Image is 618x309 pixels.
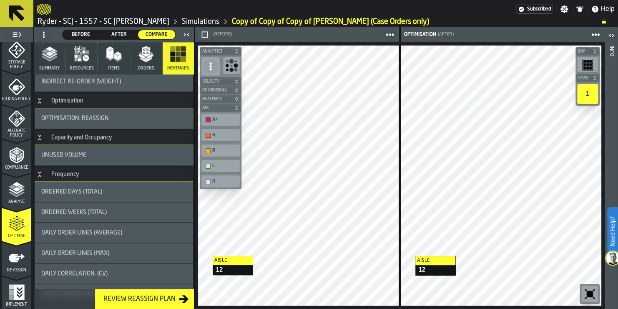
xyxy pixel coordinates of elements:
[2,173,31,207] li: menu Analyse
[213,256,253,265] label: Aisle
[35,71,193,91] div: stat-Indirect re-order (weight)
[41,270,108,277] span: Daily Correlation. (CV)
[415,256,455,265] label: Aisle
[63,30,100,39] div: thumb
[575,47,600,56] button: button-
[198,30,211,40] button: button-
[41,78,121,85] span: Indirect re-order (weight)
[212,148,237,153] div: B
[35,223,193,243] div: stat-Daily Order Lines (Average)
[203,177,238,186] div: D
[203,115,238,124] div: A+
[41,78,186,85] div: Title
[2,234,31,238] span: Optimise
[41,188,186,195] div: Title
[41,250,186,256] div: Title
[212,179,237,184] div: D
[46,97,88,104] div: Optimisation
[41,115,186,122] div: Title
[39,66,60,71] span: Summary
[516,5,553,14] a: link-to-/wh/i/fcc31a91-0955-4476-b436-313eac94fd17/settings/billing
[583,287,596,301] svg: Reset zoom and position
[575,82,600,106] div: button-toolbar-undefined
[35,182,193,202] div: stat-Ordered Days (Total)
[201,79,232,84] span: Velocity
[41,229,186,236] div: Title
[2,36,31,70] li: menu Storage Policy
[201,49,232,54] span: Analytics
[2,97,31,101] span: Picking Policy
[41,152,186,158] div: Title
[200,77,241,86] button: button-
[527,6,551,12] span: Subscribed
[35,167,193,182] h3: title-section-Frequency
[2,302,31,307] span: Implement
[2,105,31,138] li: menu Allocate Policy
[41,152,86,158] span: Unused Volume
[138,30,176,40] label: button-switch-multi-Compare
[100,30,138,40] label: button-switch-multi-After
[41,209,186,215] div: Title
[200,47,241,56] button: button-
[141,31,172,38] span: Compare
[181,30,192,40] label: button-toggle-Close me
[41,250,109,256] span: Daily Order Lines (Max)
[212,163,237,169] div: C
[557,5,572,13] label: button-toggle-Settings
[138,66,154,71] span: Orders
[201,88,232,93] span: Re-Ordering
[203,146,238,155] div: B
[572,5,587,13] label: button-toggle-Notifications
[35,284,193,304] div: stat-Weekly Order Lines (Average)
[415,265,455,275] div: 12
[438,32,454,37] span: (After)
[200,158,241,174] div: button-toolbar-undefined
[167,66,189,71] span: Heatmaps
[201,106,232,110] span: ABC
[35,130,193,145] h3: title-section-Capacity and Occupancy
[2,242,31,275] li: menu Re-assign
[225,59,238,72] svg: Show Congestion
[200,127,241,143] div: button-toolbar-undefined
[35,108,193,128] div: stat-Optimisation: Reassign
[138,30,175,39] div: thumb
[605,27,618,309] header: Info
[2,268,31,273] span: Re-assign
[2,29,31,41] label: button-toggle-Toggle Full Menu
[35,263,193,284] div: stat-Daily Correlation. (CV)
[182,17,219,26] a: link-to-/wh/i/fcc31a91-0955-4476-b436-313eac94fd17
[2,208,31,241] li: menu Optimise
[37,2,51,17] a: logo-header
[516,5,553,14] div: Menu Subscription
[608,44,614,307] div: Info
[66,31,96,38] span: Before
[588,4,618,14] label: button-toggle-Help
[212,132,237,138] div: A
[221,56,241,77] div: button-toolbar-undefined
[2,165,31,170] span: Compliance
[2,60,31,69] span: Storage Policy
[108,66,120,71] span: Items
[200,174,241,189] div: button-toolbar-undefined
[402,32,436,38] div: Optimisation
[35,243,193,263] div: stat-Daily Order Lines (Max)
[201,97,232,101] span: Heatmaps
[46,134,117,141] div: Capacity and Occupancy
[213,32,232,37] span: (Before)
[41,229,122,236] span: Daily Order Lines (Average)
[35,145,193,165] div: stat-Unused Volume
[608,208,617,255] label: Need Help?
[104,31,134,38] span: After
[41,270,186,277] div: Title
[577,84,598,104] div: 1
[41,188,102,195] span: Ordered Days (Total)
[2,71,31,104] li: menu Picking Policy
